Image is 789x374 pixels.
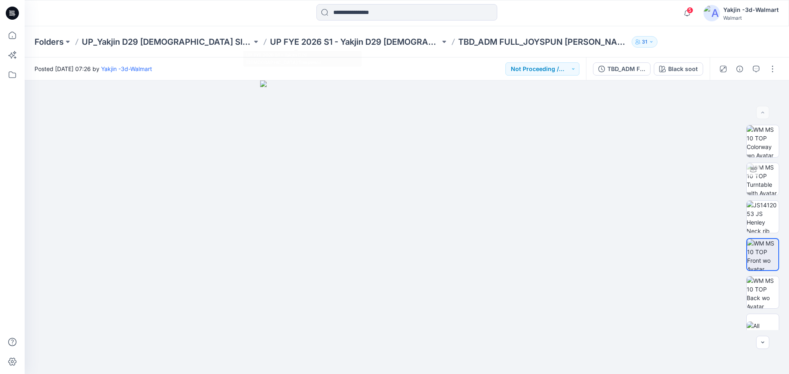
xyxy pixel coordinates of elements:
[260,80,554,374] img: eyJhbGciOiJIUzI1NiIsImtpZCI6IjAiLCJzbHQiOiJzZXMiLCJ0eXAiOiJKV1QifQ.eyJkYXRhIjp7InR5cGUiOiJzdG9yYW...
[723,15,779,21] div: Walmart
[687,7,693,14] span: 5
[747,125,779,157] img: WM MS 10 TOP Colorway wo Avatar
[668,64,698,73] div: Black soot
[632,36,657,48] button: 31
[35,64,152,73] span: Posted [DATE] 07:26 by
[747,321,779,339] img: All colorways
[733,62,746,76] button: Details
[101,65,152,72] a: Yakjin -3d-Walmart
[82,36,252,48] a: UP_Yakjin D29 [DEMOGRAPHIC_DATA] Sleep
[747,163,779,195] img: WM MS 10 TOP Turntable with Avatar
[747,276,779,308] img: WM MS 10 TOP Back wo Avatar
[747,201,779,233] img: JS1412053 JS Henley Neck rib Cami
[607,64,645,73] div: TBD_ADM FULL_JOYSPUN [PERSON_NAME] NECK RIB CAMI
[270,36,440,48] a: UP FYE 2026 S1 - Yakjin D29 [DEMOGRAPHIC_DATA] Sleepwear
[458,36,628,48] p: TBD_ADM FULL_JOYSPUN [PERSON_NAME] NECK RIB CAMI
[747,239,778,270] img: WM MS 10 TOP Front wo Avatar
[35,36,64,48] a: Folders
[654,62,703,76] button: Black soot
[593,62,651,76] button: TBD_ADM FULL_JOYSPUN [PERSON_NAME] NECK RIB CAMI
[642,37,647,46] p: 31
[704,5,720,21] img: avatar
[723,5,779,15] div: Yakjin -3d-Walmart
